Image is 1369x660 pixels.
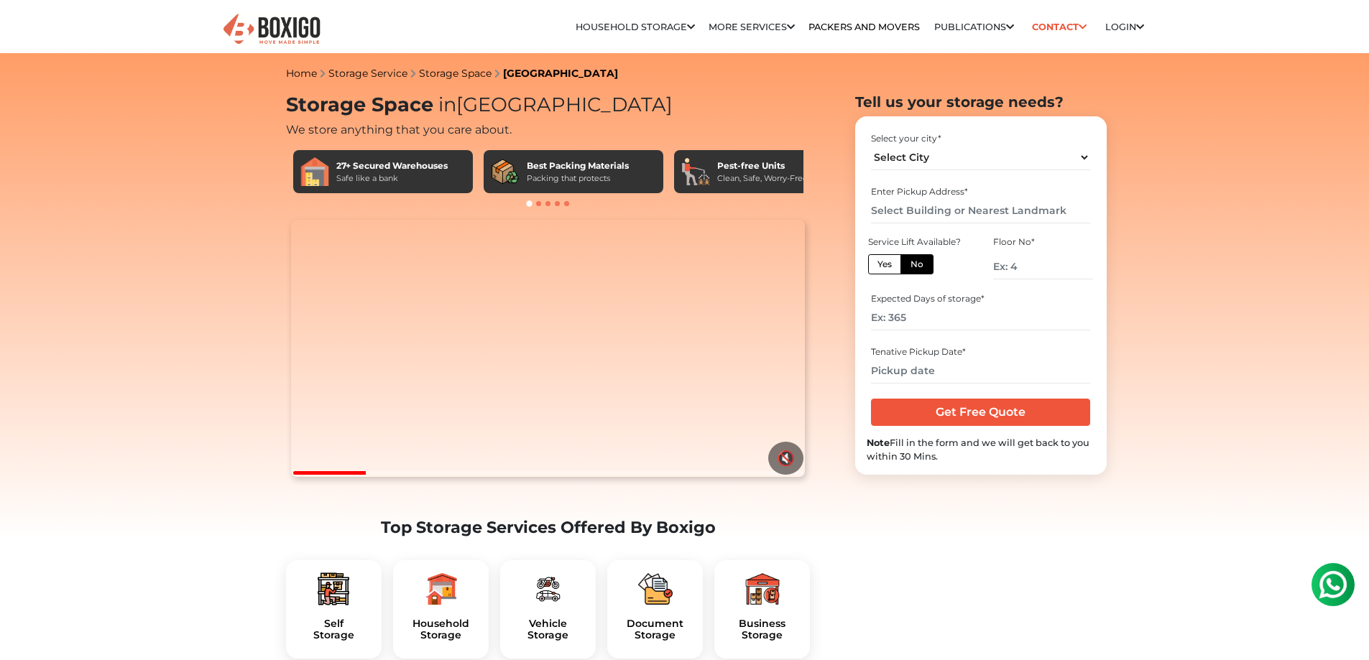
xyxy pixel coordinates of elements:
[503,67,618,80] a: [GEOGRAPHIC_DATA]
[993,236,1092,248] div: Floor No
[745,572,780,606] img: boxigo_packers_and_movers_plan
[871,305,1090,330] input: Ex: 365
[867,436,1095,463] div: Fill in the form and we will get back to you within 30 Mins.
[423,572,458,606] img: boxigo_packers_and_movers_plan
[868,236,967,248] div: Service Lift Available?
[808,22,920,32] a: Packers and Movers
[291,220,805,477] video: Your browser does not support the video tag.
[405,618,477,642] h5: Household Storage
[900,254,934,274] label: No
[286,67,317,80] a: Home
[726,618,798,642] a: BusinessStorage
[855,93,1107,111] h2: Tell us your storage needs?
[300,157,329,186] img: 27+ Secured Warehouses
[221,12,322,47] img: Boxigo
[512,618,584,642] a: VehicleStorage
[286,93,811,117] h1: Storage Space
[717,172,808,185] div: Clean, Safe, Worry-Free
[419,67,492,80] a: Storage Space
[868,254,901,274] label: Yes
[717,159,808,172] div: Pest-free Units
[619,618,691,642] h5: Document Storage
[867,437,890,448] b: Note
[681,157,710,186] img: Pest-free Units
[298,618,370,642] h5: Self Storage
[934,22,1014,32] a: Publications
[1105,22,1144,32] a: Login
[871,399,1090,426] input: Get Free Quote
[576,22,695,32] a: Household Storage
[286,518,811,537] h2: Top Storage Services Offered By Boxigo
[433,93,673,116] span: [GEOGRAPHIC_DATA]
[438,93,456,116] span: in
[336,159,448,172] div: 27+ Secured Warehouses
[871,185,1090,198] div: Enter Pickup Address
[993,254,1092,279] input: Ex: 4
[316,572,351,606] img: boxigo_packers_and_movers_plan
[638,572,673,606] img: boxigo_packers_and_movers_plan
[871,358,1090,384] input: Pickup date
[530,572,565,606] img: boxigo_packers_and_movers_plan
[336,172,448,185] div: Safe like a bank
[871,345,1090,358] div: Tenative Pickup Date
[619,618,691,642] a: DocumentStorage
[527,172,629,185] div: Packing that protects
[709,22,795,32] a: More services
[328,67,407,80] a: Storage Service
[871,292,1090,305] div: Expected Days of storage
[405,618,477,642] a: HouseholdStorage
[1028,16,1092,38] a: Contact
[871,132,1090,145] div: Select your city
[768,442,803,475] button: 🔇
[871,198,1090,223] input: Select Building or Nearest Landmark
[14,14,43,43] img: whatsapp-icon.svg
[491,157,520,186] img: Best Packing Materials
[298,618,370,642] a: SelfStorage
[286,123,512,136] span: We store anything that you care about.
[726,618,798,642] h5: Business Storage
[527,159,629,172] div: Best Packing Materials
[512,618,584,642] h5: Vehicle Storage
